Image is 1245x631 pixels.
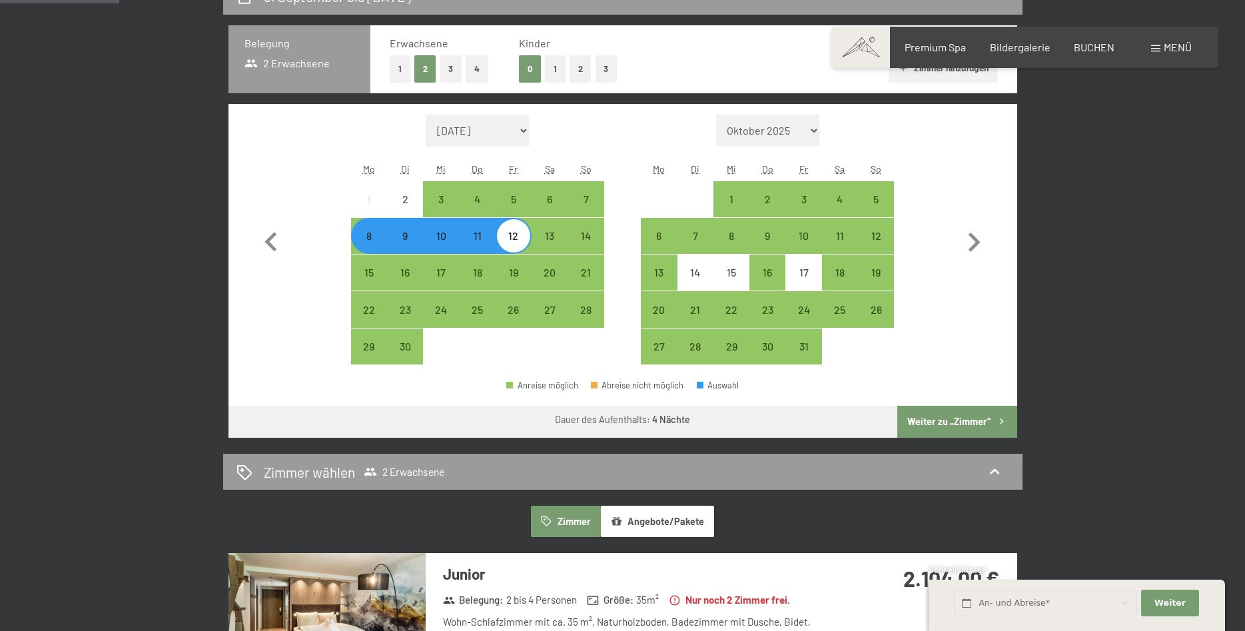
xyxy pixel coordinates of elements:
span: 2 Erwachsene [364,465,444,478]
div: Dauer des Aufenthalts: [555,413,690,426]
button: Vorheriger Monat [252,115,290,365]
div: Wed Oct 08 2025 [713,218,749,254]
div: Anreise möglich [677,218,713,254]
div: 14 [569,231,602,264]
div: Anreise möglich [749,218,785,254]
div: Anreise möglich [677,291,713,327]
div: Anreise möglich [387,255,423,291]
div: 24 [787,305,820,338]
div: 23 [388,305,422,338]
div: Sun Sep 14 2025 [568,218,604,254]
div: 7 [679,231,712,264]
h3: Junior [443,564,839,584]
div: Anreise möglich [641,255,677,291]
span: Weiter [1154,597,1186,609]
button: 1 [545,55,566,83]
div: Anreise möglich [568,181,604,217]
div: Fri Oct 03 2025 [785,181,821,217]
div: 25 [461,305,494,338]
div: 12 [859,231,893,264]
abbr: Sonntag [871,163,881,175]
div: Anreise möglich [641,291,677,327]
div: 22 [715,305,748,338]
div: Sun Oct 26 2025 [858,291,894,327]
div: Wed Sep 17 2025 [423,255,459,291]
div: Anreise nicht möglich [785,255,821,291]
div: Anreise möglich [749,181,785,217]
span: BUCHEN [1074,41,1114,53]
abbr: Dienstag [401,163,410,175]
div: Fri Oct 17 2025 [785,255,821,291]
div: Anreise möglich [496,255,532,291]
div: Mon Sep 08 2025 [351,218,387,254]
div: Fri Sep 12 2025 [496,218,532,254]
div: 26 [497,305,530,338]
div: Fri Sep 19 2025 [496,255,532,291]
button: 4 [466,55,488,83]
div: Tue Sep 23 2025 [387,291,423,327]
div: 15 [352,267,386,301]
div: Thu Sep 25 2025 [460,291,496,327]
button: 2 [570,55,592,83]
div: 21 [569,267,602,301]
div: Wed Sep 24 2025 [423,291,459,327]
div: 1 [715,194,748,227]
div: Anreise nicht möglich [713,255,749,291]
div: Mon Oct 20 2025 [641,291,677,327]
div: Tue Sep 02 2025 [387,181,423,217]
div: Anreise möglich [568,291,604,327]
div: Anreise möglich [532,181,568,217]
div: Tue Sep 16 2025 [387,255,423,291]
div: Anreise möglich [460,218,496,254]
div: 9 [388,231,422,264]
div: Anreise möglich [822,218,858,254]
span: 35 m² [636,593,659,607]
div: 7 [569,194,602,227]
button: Angebote/Pakete [601,506,714,536]
div: 17 [424,267,458,301]
div: 6 [533,194,566,227]
div: Anreise möglich [423,181,459,217]
div: 17 [787,267,820,301]
div: Fri Oct 31 2025 [785,328,821,364]
div: 28 [569,305,602,338]
div: Anreise möglich [785,291,821,327]
div: Anreise möglich [351,255,387,291]
div: Anreise möglich [641,328,677,364]
div: 10 [424,231,458,264]
div: 26 [859,305,893,338]
div: Thu Sep 04 2025 [460,181,496,217]
button: Weiter zu „Zimmer“ [897,406,1017,438]
div: Abreise nicht möglich [591,381,684,390]
button: 3 [596,55,618,83]
div: Sat Oct 25 2025 [822,291,858,327]
div: 29 [715,341,748,374]
div: Wed Sep 10 2025 [423,218,459,254]
button: Weiter [1141,590,1198,617]
div: 4 [461,194,494,227]
div: Mon Sep 01 2025 [351,181,387,217]
div: Tue Oct 14 2025 [677,255,713,291]
div: Anreise möglich [713,218,749,254]
a: Premium Spa [905,41,966,53]
div: Thu Sep 18 2025 [460,255,496,291]
div: Anreise möglich [351,218,387,254]
div: 11 [823,231,857,264]
div: Tue Oct 28 2025 [677,328,713,364]
div: 3 [424,194,458,227]
div: Sat Sep 06 2025 [532,181,568,217]
abbr: Freitag [509,163,518,175]
div: Anreise möglich [460,291,496,327]
div: Thu Sep 11 2025 [460,218,496,254]
div: Sun Sep 21 2025 [568,255,604,291]
div: 13 [533,231,566,264]
div: 12 [497,231,530,264]
div: Sun Oct 05 2025 [858,181,894,217]
div: Anreise möglich [506,381,578,390]
div: Anreise möglich [785,218,821,254]
div: 30 [388,341,422,374]
abbr: Freitag [799,163,808,175]
div: Mon Oct 13 2025 [641,255,677,291]
div: 3 [787,194,820,227]
strong: 2.104,00 € [903,566,999,591]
